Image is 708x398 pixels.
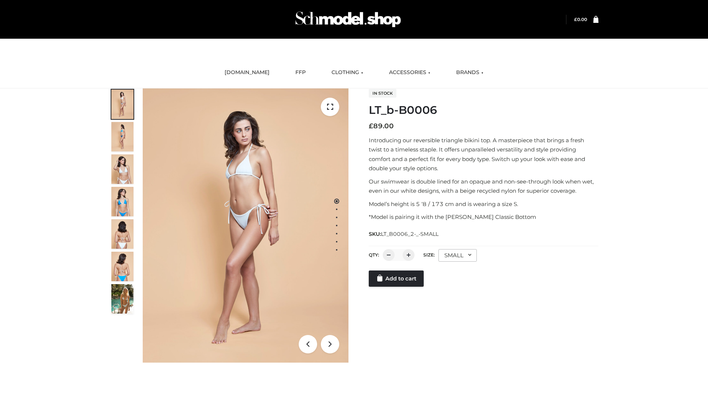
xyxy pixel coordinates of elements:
span: LT_B0006_2-_-SMALL [381,231,438,237]
span: £ [574,17,577,22]
span: £ [369,122,373,130]
a: Add to cart [369,270,424,287]
a: [DOMAIN_NAME] [219,64,275,81]
img: ArielClassicBikiniTop_CloudNine_AzureSky_OW114ECO_1 [143,88,348,363]
img: Arieltop_CloudNine_AzureSky2.jpg [111,284,133,314]
a: £0.00 [574,17,587,22]
a: BRANDS [451,64,489,81]
img: ArielClassicBikiniTop_CloudNine_AzureSky_OW114ECO_7-scaled.jpg [111,219,133,249]
img: ArielClassicBikiniTop_CloudNine_AzureSky_OW114ECO_3-scaled.jpg [111,154,133,184]
a: FFP [290,64,311,81]
img: Schmodel Admin 964 [293,5,403,34]
h1: LT_b-B0006 [369,104,598,117]
label: Size: [423,252,435,258]
bdi: 89.00 [369,122,394,130]
img: ArielClassicBikiniTop_CloudNine_AzureSky_OW114ECO_1-scaled.jpg [111,90,133,119]
img: ArielClassicBikiniTop_CloudNine_AzureSky_OW114ECO_4-scaled.jpg [111,187,133,216]
a: CLOTHING [326,64,369,81]
p: *Model is pairing it with the [PERSON_NAME] Classic Bottom [369,212,598,222]
label: QTY: [369,252,379,258]
a: ACCESSORIES [383,64,436,81]
p: Introducing our reversible triangle bikini top. A masterpiece that brings a fresh twist to a time... [369,136,598,173]
bdi: 0.00 [574,17,587,22]
p: Model’s height is 5 ‘8 / 173 cm and is wearing a size S. [369,199,598,209]
p: Our swimwear is double lined for an opaque and non-see-through look when wet, even in our white d... [369,177,598,196]
img: ArielClassicBikiniTop_CloudNine_AzureSky_OW114ECO_8-scaled.jpg [111,252,133,281]
div: SMALL [438,249,477,262]
span: In stock [369,89,396,98]
img: ArielClassicBikiniTop_CloudNine_AzureSky_OW114ECO_2-scaled.jpg [111,122,133,151]
span: SKU: [369,230,439,238]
